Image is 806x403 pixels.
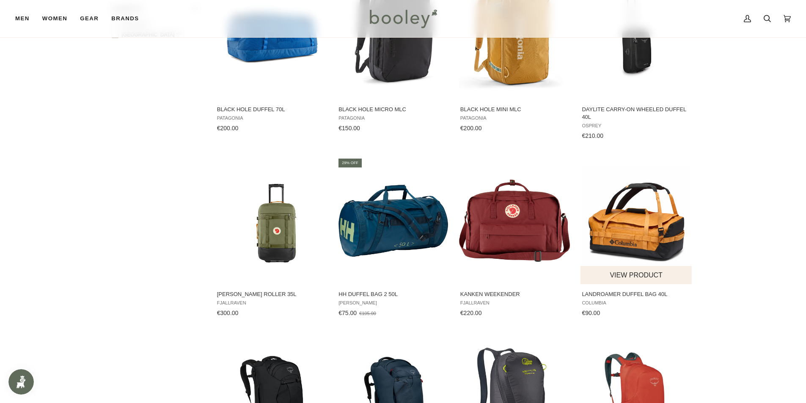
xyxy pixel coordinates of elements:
span: Black Hole Mini MLC [460,106,570,113]
img: Booley [366,6,440,31]
span: €210.00 [582,132,603,139]
img: Columbia Landroamer Duffel Bag 40L Sunstone / Shark - Booley Galway [580,165,693,277]
img: Fjallraven Kanken Weekender Ox Red - Booley Galway [459,165,571,277]
a: Landroamer Duffel Bag 40L [580,157,693,320]
span: [PERSON_NAME] [338,300,448,306]
span: Columbia [582,300,691,306]
span: Men [15,14,30,23]
span: €200.00 [217,125,239,132]
span: Patagonia [460,115,570,121]
span: Black Hole Micro MLC [338,106,448,113]
span: €300.00 [217,310,239,316]
a: Kanken Weekender [459,157,571,320]
span: Black Hole Duffel 70L [217,106,327,113]
span: Kanken Weekender [460,291,570,298]
span: Patagonia [217,115,327,121]
span: Daylite Carry-On Wheeled Duffel 40L [582,106,691,121]
img: Helly Hansen HH Duffel Bag 2 50L Deep Dive - Booley Galway [337,165,449,277]
span: €105.00 [359,311,376,316]
span: €200.00 [460,125,482,132]
span: Gear [80,14,99,23]
span: Fjallraven [217,300,327,306]
span: Landroamer Duffel Bag 40L [582,291,691,298]
span: HH Duffel Bag 2 50L [338,291,448,298]
div: 29% off [338,159,362,167]
a: HH Duffel Bag 2 50L [337,157,449,320]
img: Fjallraven Farden Roller 35L Green - Booley Galway [216,165,328,277]
a: Farden Roller 35L [216,157,328,320]
span: €220.00 [460,310,482,316]
span: Patagonia [338,115,448,121]
span: Fjallraven [460,300,570,306]
span: €150.00 [338,125,360,132]
span: Brands [111,14,139,23]
span: Women [42,14,67,23]
span: €90.00 [582,310,600,316]
span: €75.00 [338,310,357,316]
button: View product [580,266,692,284]
iframe: Button to open loyalty program pop-up [8,369,34,395]
span: Osprey [582,123,691,129]
span: [PERSON_NAME] Roller 35L [217,291,327,298]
